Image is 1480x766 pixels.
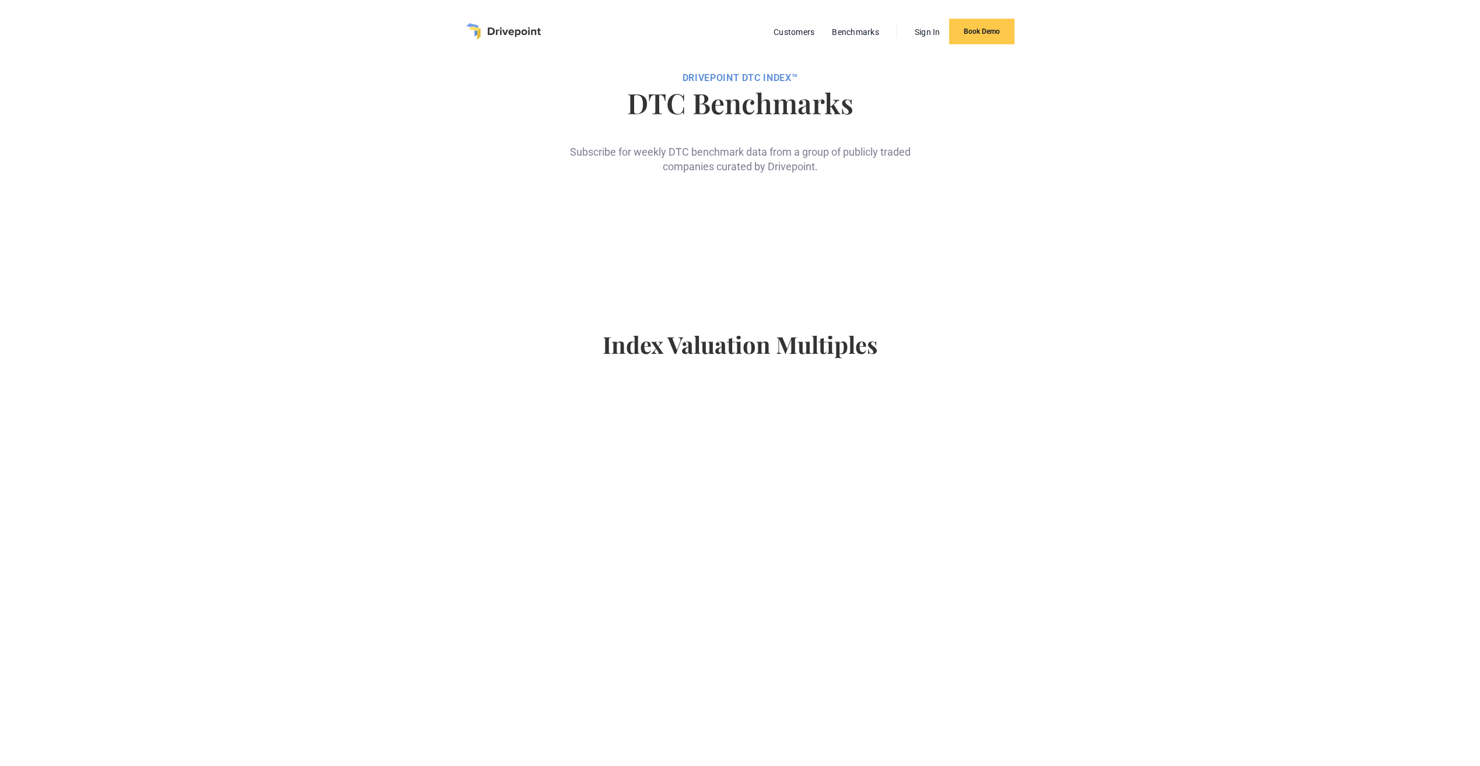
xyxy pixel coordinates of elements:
[909,24,946,40] a: Sign In
[310,72,1170,84] div: DRIVEPOiNT DTC Index™
[466,23,541,40] a: home
[310,89,1170,117] h1: DTC Benchmarks
[565,126,915,174] div: Subscribe for weekly DTC benchmark data from a group of publicly traded companies curated by Driv...
[310,331,1170,377] h4: Index Valuation Multiples
[949,19,1014,44] a: Book Demo
[768,24,820,40] a: Customers
[826,24,885,40] a: Benchmarks
[583,192,897,283] iframe: Form 0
